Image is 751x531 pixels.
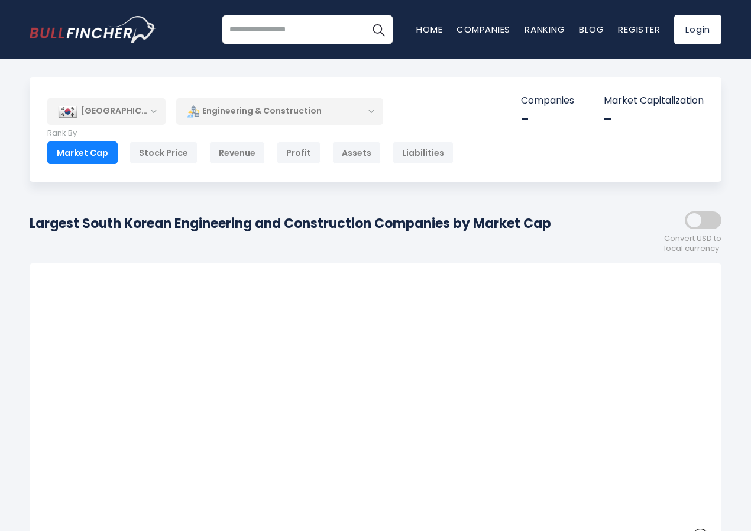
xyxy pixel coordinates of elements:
a: Blog [579,23,604,36]
div: Stock Price [130,141,198,164]
div: Market Cap [47,141,118,164]
a: Register [618,23,660,36]
a: Companies [457,23,510,36]
p: Market Capitalization [604,95,704,107]
div: Assets [332,141,381,164]
img: bullfincher logo [30,16,157,43]
span: Convert USD to local currency [664,234,721,254]
div: - [604,110,704,128]
a: Go to homepage [30,16,157,43]
a: Ranking [525,23,565,36]
div: Liabilities [393,141,454,164]
h1: Largest South Korean Engineering and Construction Companies by Market Cap [30,214,551,233]
div: Profit [277,141,321,164]
a: Home [416,23,442,36]
div: Engineering & Construction [176,98,383,125]
p: Rank By [47,128,454,139]
div: Revenue [209,141,265,164]
button: Search [364,15,393,44]
div: [GEOGRAPHIC_DATA] [47,98,166,124]
p: Companies [521,95,574,107]
a: Login [674,15,721,44]
div: - [521,110,574,128]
